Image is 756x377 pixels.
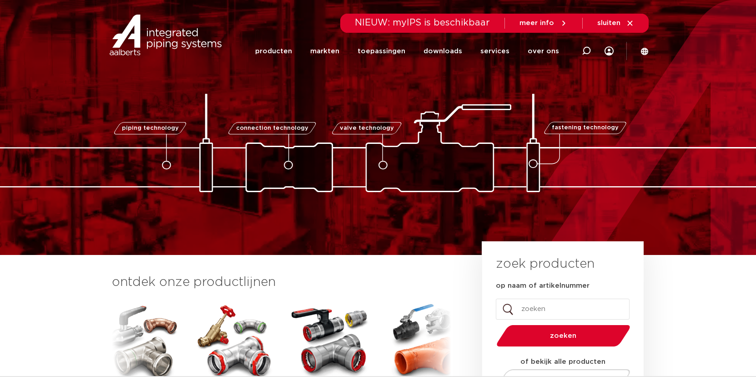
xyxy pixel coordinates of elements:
span: piping technology [121,125,178,131]
span: zoeken [520,332,607,339]
nav: Menu [255,34,559,69]
h3: ontdek onze productlijnen [112,273,451,291]
a: services [480,34,509,69]
a: downloads [423,34,462,69]
a: toepassingen [358,34,405,69]
span: meer info [519,20,554,26]
a: meer info [519,19,568,27]
h3: zoek producten [496,255,595,273]
input: zoeken [496,299,630,320]
span: sluiten [597,20,620,26]
span: NIEUW: myIPS is beschikbaar [355,18,490,27]
a: sluiten [597,19,634,27]
a: over ons [528,34,559,69]
span: fastening technology [552,125,619,131]
strong: of bekijk alle producten [520,358,605,365]
button: zoeken [493,324,634,347]
a: markten [310,34,339,69]
label: op naam of artikelnummer [496,281,590,290]
span: valve technology [339,125,393,131]
a: producten [255,34,292,69]
span: connection technology [236,125,308,131]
